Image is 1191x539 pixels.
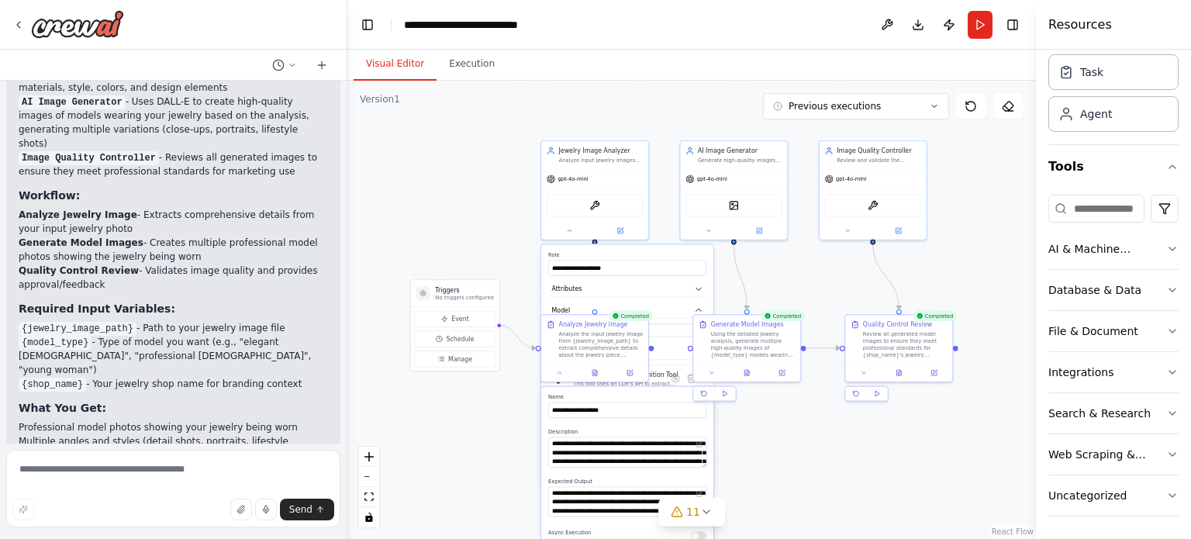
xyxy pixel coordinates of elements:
div: AI Image Generator [698,147,782,155]
div: Generate Model Images [711,320,784,329]
label: Role [548,251,706,258]
div: Agent [1080,106,1112,122]
button: Web Scraping & Browsing [1048,434,1179,475]
img: Logo [31,10,124,38]
h4: Resources [1048,16,1112,34]
button: Execution [437,48,507,81]
div: Jewelry Image AnalyzerAnalyze input jewelry images from {jewelry_image_path} to extract detailed ... [540,140,649,240]
button: Database & Data [1048,270,1179,310]
div: This tool uses an LLM's API to extract text from an image file. [573,380,678,387]
button: Open in side panel [767,368,796,378]
button: Open in side panel [595,226,644,236]
div: Analyze the input jewelry image from {jewelry_image_path} to extract comprehensive details about ... [559,330,644,358]
button: Visual Editor [354,48,437,81]
a: React Flow attribution [992,527,1034,536]
button: Attributes [548,281,706,297]
button: Tools [1048,145,1179,188]
strong: Generate Model Images [19,237,143,248]
button: toggle interactivity [359,507,379,527]
button: Upload files [230,499,252,520]
div: Image Quality ControllerReview and validate the generated model images to ensure quality, accurac... [819,140,927,240]
li: - Extracts comprehensive details from your input jewelry photo [19,208,328,236]
button: AI & Machine Learning [1048,229,1179,269]
div: Version 1 [360,93,400,105]
strong: Workflow: [19,189,80,202]
li: - Path to your jewelry image file [19,321,328,335]
button: Event [414,311,495,327]
img: OCRTool [556,372,568,385]
button: zoom out [359,467,379,487]
code: {jewelry_image_path} [19,322,136,336]
img: DallETool [729,200,739,210]
p: - Uses DALL-E to create high-quality images of models wearing your jewelry based on the analysis,... [19,95,328,150]
li: - Validates image quality and provides approval/feedback [19,264,328,292]
span: Async Execution [548,530,591,536]
span: Attributes [552,285,582,293]
div: Image Quality Controller [837,147,921,155]
span: gpt-4o-mini [836,175,866,182]
strong: What You Get: [19,402,106,414]
button: Click to speak your automation idea [255,499,277,520]
div: Jewelry Image Analyzer [559,147,644,155]
nav: breadcrumb [404,17,561,33]
button: Switch to previous chat [266,56,303,74]
div: Crew [1048,48,1179,144]
li: Professional model photos showing your jewelry being worn [19,420,328,434]
button: Send [280,499,334,520]
button: Search & Research [1048,393,1179,434]
div: Using the detailed jewelry analysis, generate multiple high-quality images of {model_type} models... [711,330,796,358]
span: gpt-4o-mini [697,175,727,182]
button: Hide left sidebar [357,14,378,36]
g: Edge from triggers to 149cb19b-c0d3-484e-93f6-3d2d889cf927 [499,320,536,352]
span: Send [289,503,312,516]
div: Review all generated model images to ensure they meet professional standards for {shop_name}'s je... [863,330,948,358]
button: View output [728,368,765,378]
img: OCRTool [868,200,878,210]
button: Previous executions [763,93,949,119]
code: AI Image Generator [19,95,126,109]
div: Analyze Jewelry Image [559,320,628,329]
g: Edge from 02933eb3-094d-4a71-adc6-eb754eab277b to 08923b51-e038-4caa-9151-1475160fdeb3 [730,244,751,309]
span: Manage [448,354,472,363]
div: Completed [609,311,653,321]
button: Manage [414,351,495,367]
p: - Reviews all generated images to ensure they meet professional standards for marketing use [19,150,328,178]
div: Completed [761,311,805,321]
div: Generate high-quality images of models wearing jewelry based on detailed jewelry descriptions and... [698,157,782,164]
li: - Type of model you want (e.g., "elegant [DEMOGRAPHIC_DATA]", "professional [DEMOGRAPHIC_DATA]", ... [19,335,328,377]
button: View output [576,368,613,378]
li: - Your jewelry shop name for branding context [19,377,328,391]
button: Open in side panel [615,368,644,378]
div: Completed [913,311,957,321]
div: TriggersNo triggers configuredEventScheduleManage [410,279,500,371]
button: Hide right sidebar [1002,14,1024,36]
strong: Quality Control Review [19,265,139,276]
div: Search & Research [1048,406,1151,421]
li: Multiple angles and styles (detail shots, portraits, lifestyle images) [19,434,328,462]
li: - Creates multiple professional model photos showing the jewelry being worn [19,236,328,264]
button: Integrations [1048,352,1179,392]
div: Task [1080,64,1103,80]
strong: Required Input Variables: [19,302,175,315]
button: Open in editor [694,439,704,449]
div: CompletedAnalyze Jewelry ImageAnalyze the input jewelry image from {jewelry_image_path} to extrac... [540,314,649,382]
div: Uncategorized [1048,488,1127,503]
button: 11 [658,498,725,527]
div: File & Document [1048,323,1138,339]
div: Analyze input jewelry images from {jewelry_image_path} to extract detailed descriptions including... [559,157,644,164]
button: Open in editor [694,489,704,499]
button: Model [548,302,706,319]
button: fit view [359,487,379,507]
p: No triggers configured [435,294,494,301]
button: Configure tool [668,371,683,386]
div: Review and validate the generated model images to ensure quality, accuracy, and professional appe... [837,157,921,164]
span: Event [451,315,468,323]
img: OCRTool [589,200,599,210]
button: View output [881,368,917,378]
button: Delete tool [683,371,699,386]
g: Edge from c7e85011-42d6-4ac9-8dc2-87386b5ccd8f to 6cf02817-5edb-47ea-8bfc-f1c949ae4443 [868,244,903,309]
span: gpt-4o-mini [558,175,588,182]
div: AI Image GeneratorGenerate high-quality images of models wearing jewelry based on detailed jewelr... [679,140,788,240]
span: Schedule [446,334,474,343]
label: Description [548,428,706,435]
